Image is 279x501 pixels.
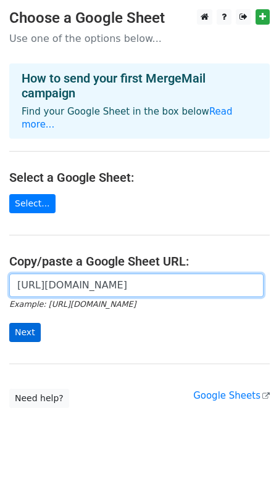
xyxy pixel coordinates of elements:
[9,323,41,342] input: Next
[9,194,56,213] a: Select...
[22,105,257,131] p: Find your Google Sheet in the box below
[9,9,270,27] h3: Choose a Google Sheet
[22,106,233,130] a: Read more...
[22,71,257,100] h4: How to send your first MergeMail campaign
[9,170,270,185] h4: Select a Google Sheet:
[9,299,136,309] small: Example: [URL][DOMAIN_NAME]
[193,390,270,401] a: Google Sheets
[9,389,69,408] a: Need help?
[9,254,270,269] h4: Copy/paste a Google Sheet URL:
[9,274,264,297] input: Paste your Google Sheet URL here
[217,442,279,501] iframe: Chat Widget
[9,32,270,45] p: Use one of the options below...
